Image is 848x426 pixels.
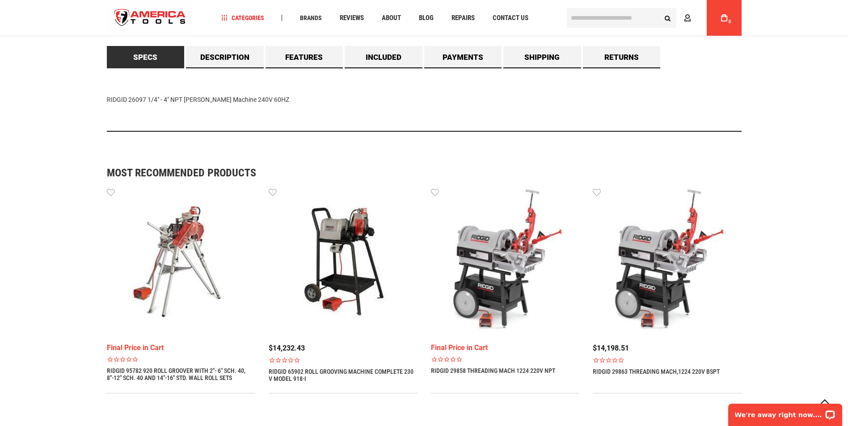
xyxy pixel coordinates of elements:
[489,12,532,24] a: Contact Us
[107,344,256,351] div: Final Price in Cart
[419,15,434,21] span: Blog
[269,187,418,336] img: RIDGID 65902 Roll Grooving Machine Complete 230 V Model 918-I
[503,46,581,68] a: Shipping
[593,344,629,352] span: $14,198.51
[269,368,418,382] a: RIDGID 65902 Roll Grooving Machine Complete 230 V Model 918-I
[583,46,661,68] a: Returns
[659,9,676,26] button: Search
[345,46,422,68] a: Included
[415,12,438,24] a: Blog
[217,12,268,24] a: Categories
[107,367,256,381] a: RIDGID 95782 920 ROLL GROOVER WITH 2"- 6" SCH. 40, 8"-12" SCH. 40 AND 14"-16" STD. WALL ROLL SETS
[593,368,720,375] a: RIDGID 29863 THREADING MACH,1224 220V BSPT
[451,15,475,21] span: Repairs
[107,1,194,35] a: store logo
[382,15,401,21] span: About
[186,46,264,68] a: Description
[296,12,326,24] a: Brands
[300,15,322,21] span: Brands
[431,187,580,336] img: RIDGID 29858 THREADING MACH 1224 220V NPT
[431,344,580,351] div: Final Price in Cart
[336,12,368,24] a: Reviews
[593,187,742,336] img: RIDGID 29863 THREADING MACH,1224 220V BSPT
[378,12,405,24] a: About
[431,356,580,363] span: Rated 0.0 out of 5 stars 0 reviews
[221,15,264,21] span: Categories
[266,46,343,68] a: Features
[269,344,305,352] span: $14,232.43
[722,398,848,426] iframe: LiveChat chat widget
[107,187,256,336] img: RIDGID 95782 920 ROLL GROOVER WITH 2"- 6" SCH. 40, 8"-12" SCH. 40 AND 14"-16" STD. WALL ROLL SETS
[424,46,502,68] a: Payments
[107,46,185,68] a: Specs
[593,357,742,363] span: Rated 0.0 out of 5 stars 0 reviews
[493,15,528,21] span: Contact Us
[107,68,742,132] div: RIDGID 26097 1/4" - 4" NPT [PERSON_NAME] Machine 240V 60HZ
[340,15,364,21] span: Reviews
[107,1,194,35] img: America Tools
[107,167,710,178] strong: Most Recommended Products
[269,357,418,363] span: Rated 0.0 out of 5 stars 0 reviews
[107,356,256,363] span: Rated 0.0 out of 5 stars 0 reviews
[431,367,555,374] a: RIDGID 29858 THREADING MACH 1224 220V NPT
[447,12,479,24] a: Repairs
[729,19,731,24] span: 0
